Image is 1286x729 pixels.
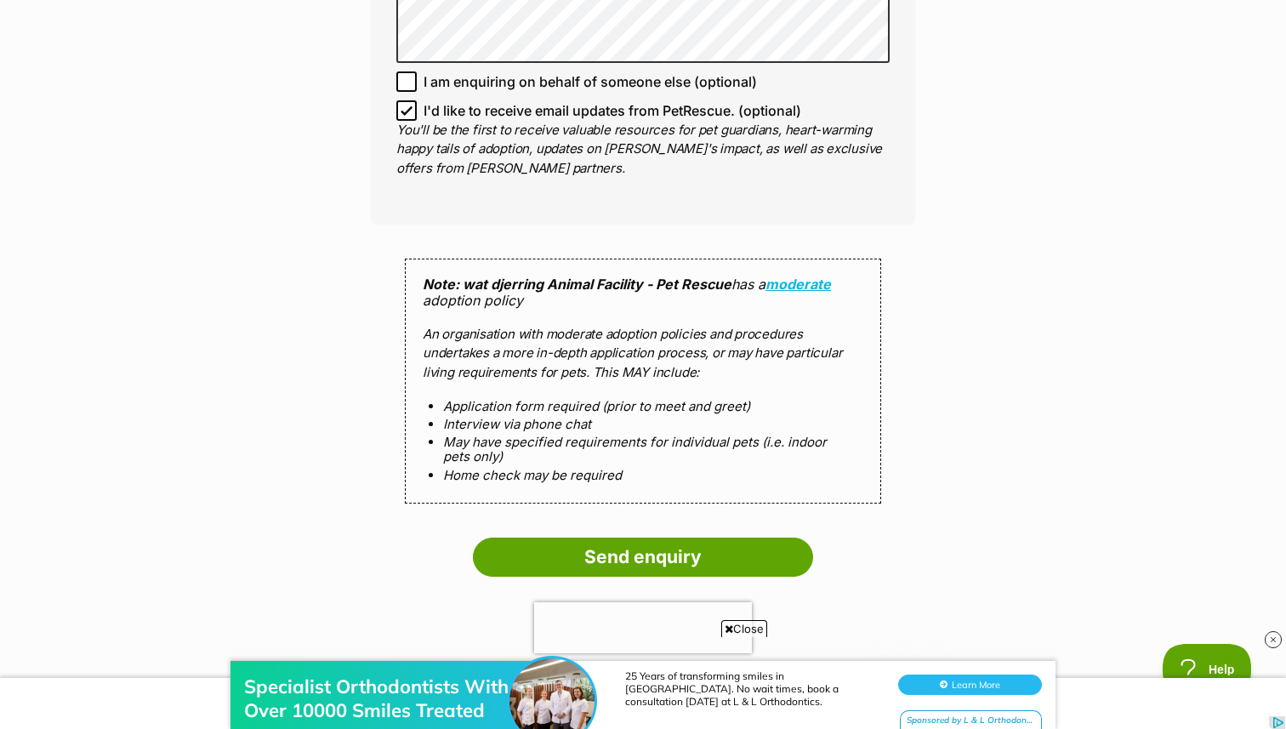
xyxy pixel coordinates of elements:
[473,538,813,577] input: Send enquiry
[900,83,1042,105] div: Sponsored by L & L Orthodontics
[396,121,890,179] p: You'll be the first to receive valuable resources for pet guardians, heart-warming happy tails of...
[534,602,752,653] iframe: reCAPTCHA
[443,399,843,413] li: Application form required (prior to meet and greet)
[424,71,757,92] span: I am enquiring on behalf of someone else (optional)
[443,468,843,482] li: Home check may be required
[625,43,880,81] div: 25 Years of transforming smiles in [GEOGRAPHIC_DATA]. No wait times, book a consultation [DATE] a...
[423,276,731,293] strong: Note: wat djerring Animal Facility - Pet Rescue
[765,276,831,293] a: moderate
[423,325,863,383] p: An organisation with moderate adoption policies and procedures undertakes a more in-depth applica...
[509,31,595,117] img: Specialist Orthodontists With Over 10000 Smiles Treated
[898,48,1042,68] button: Learn More
[244,48,516,95] div: Specialist Orthodontists With Over 10000 Smiles Treated
[443,417,843,431] li: Interview via phone chat
[1265,631,1282,648] img: close_rtb.svg
[405,259,881,504] div: has a adoption policy
[721,620,767,637] span: Close
[424,100,801,121] span: I'd like to receive email updates from PetRescue. (optional)
[443,435,843,464] li: May have specified requirements for individual pets (i.e. indoor pets only)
